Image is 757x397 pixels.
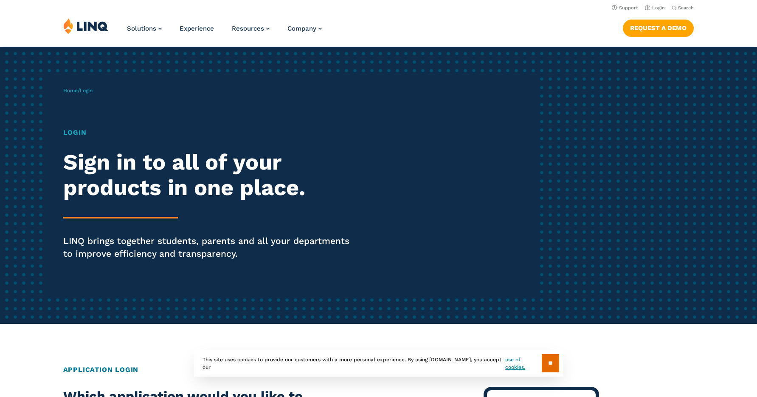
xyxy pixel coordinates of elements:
[645,5,665,11] a: Login
[623,20,694,37] a: Request a Demo
[623,18,694,37] nav: Button Navigation
[194,350,563,377] div: This site uses cookies to provide our customers with a more personal experience. By using [DOMAIN...
[232,25,264,32] span: Resources
[63,150,355,201] h2: Sign in to all of your products in one place.
[63,88,93,94] span: /
[80,88,93,94] span: Login
[505,356,541,371] a: use of cookies.
[287,25,322,32] a: Company
[127,25,162,32] a: Solutions
[63,18,108,34] img: LINQ | K‑12 Software
[63,235,355,260] p: LINQ brings together students, parents and all your departments to improve efficiency and transpa...
[612,5,638,11] a: Support
[678,5,694,11] span: Search
[232,25,270,32] a: Resources
[180,25,214,32] a: Experience
[63,88,78,94] a: Home
[127,18,322,46] nav: Primary Navigation
[127,25,156,32] span: Solutions
[63,128,355,138] h1: Login
[672,5,694,11] button: Open Search Bar
[287,25,316,32] span: Company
